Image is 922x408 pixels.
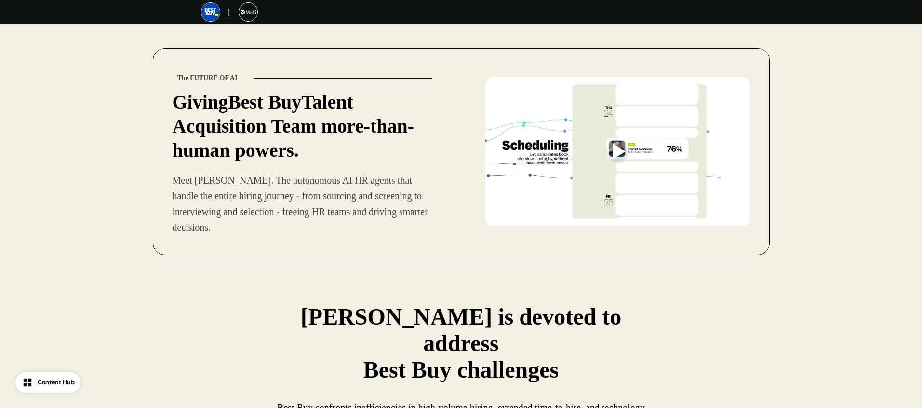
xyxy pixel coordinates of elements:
div: Content Hub [38,378,75,387]
p: Best Buy [173,90,437,163]
p: [PERSON_NAME] is devoted to address Best Buy challenges [268,303,654,383]
p: Meet [PERSON_NAME]. The autonomous AI HR agents that handle the entire hiring journey - from sour... [173,173,437,235]
strong: Talent Acquisition Team more-than-human powers. [173,91,414,161]
p: || [228,6,231,18]
button: Content Hub [15,372,80,393]
strong: The FUTURE OF AI [177,74,238,82]
strong: Giving [173,91,228,113]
